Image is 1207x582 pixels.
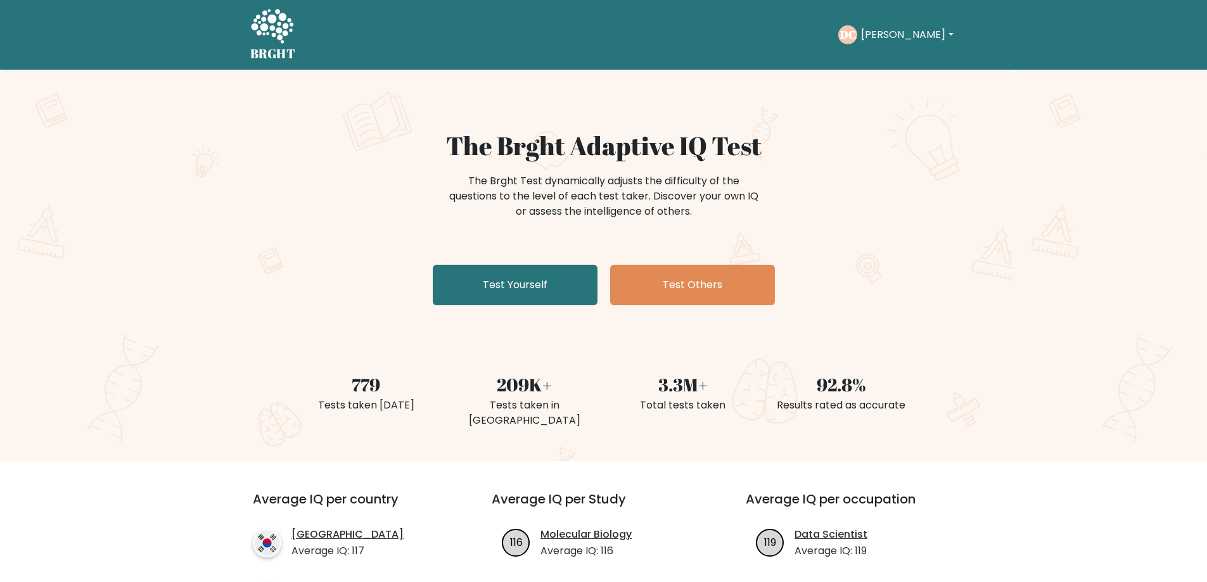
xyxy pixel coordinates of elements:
[611,398,755,413] div: Total tests taken
[611,371,755,398] div: 3.3M+
[253,529,281,557] img: country
[795,543,867,559] p: Average IQ: 119
[540,527,632,542] a: Molecular Biology
[510,535,523,549] text: 116
[540,543,632,559] p: Average IQ: 116
[795,527,867,542] a: Data Scientist
[453,371,596,398] div: 209K+
[291,527,404,542] a: [GEOGRAPHIC_DATA]
[445,174,762,219] div: The Brght Test dynamically adjusts the difficulty of the questions to the level of each test take...
[291,543,404,559] p: Average IQ: 117
[250,46,296,61] h5: BRGHT
[433,265,597,305] a: Test Yourself
[840,27,856,42] text: DC
[295,398,438,413] div: Tests taken [DATE]
[610,265,775,305] a: Test Others
[857,27,957,43] button: [PERSON_NAME]
[295,130,913,161] h1: The Brght Adaptive IQ Test
[253,491,446,522] h3: Average IQ per country
[746,491,969,522] h3: Average IQ per occupation
[295,371,438,398] div: 779
[770,398,913,413] div: Results rated as accurate
[770,371,913,398] div: 92.8%
[764,535,776,549] text: 119
[250,5,296,65] a: BRGHT
[453,398,596,428] div: Tests taken in [GEOGRAPHIC_DATA]
[492,491,715,522] h3: Average IQ per Study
